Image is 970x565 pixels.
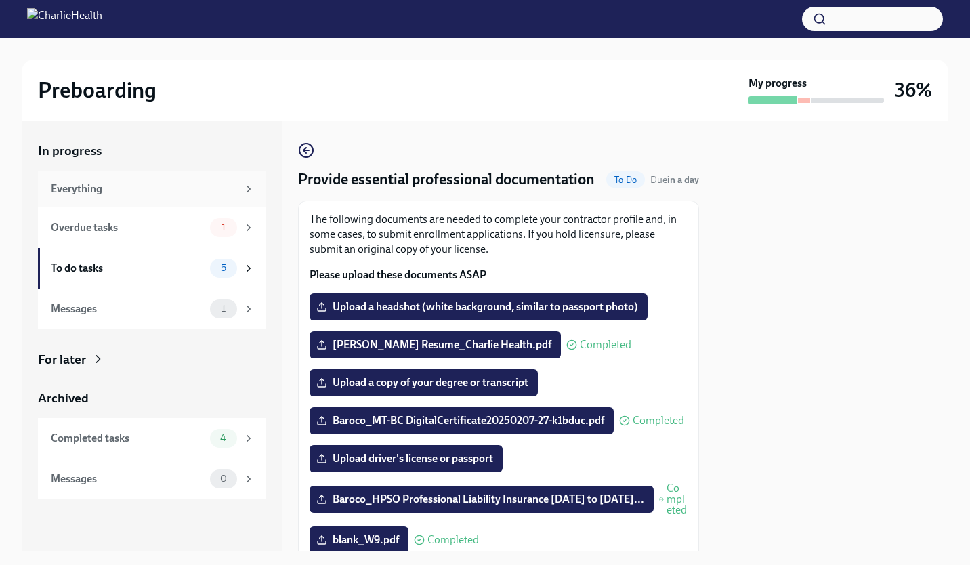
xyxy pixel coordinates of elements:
span: Completed [633,415,684,426]
a: In progress [38,142,266,160]
a: Everything [38,171,266,207]
span: 1 [213,222,234,232]
label: blank_W9.pdf [310,526,408,553]
span: [PERSON_NAME] Resume_Charlie Health.pdf [319,338,551,352]
h2: Preboarding [38,77,156,104]
a: To do tasks5 [38,248,266,289]
span: Upload a copy of your degree or transcript [319,376,528,390]
h4: Provide essential professional documentation [298,169,595,190]
span: Upload driver's license or passport [319,452,493,465]
label: [PERSON_NAME] Resume_Charlie Health.pdf [310,331,561,358]
strong: in a day [667,174,699,186]
label: Upload a headshot (white background, similar to passport photo) [310,293,648,320]
span: Upload a headshot (white background, similar to passport photo) [319,300,638,314]
label: Baroco_HPSO Professional Liability Insurance [DATE] to [DATE]... [310,486,654,513]
span: Completed [427,535,479,545]
span: To Do [606,175,645,185]
span: Completed [667,483,688,516]
a: Completed tasks4 [38,418,266,459]
div: Messages [51,301,205,316]
a: Messages0 [38,459,266,499]
a: For later [38,351,266,369]
a: Messages1 [38,289,266,329]
span: Baroco_HPSO Professional Liability Insurance [DATE] to [DATE]... [319,493,644,506]
strong: Please upload these documents ASAP [310,268,486,281]
a: Archived [38,390,266,407]
div: Overdue tasks [51,220,205,235]
label: Upload a copy of your degree or transcript [310,369,538,396]
img: CharlieHealth [27,8,102,30]
span: 4 [212,433,234,443]
span: 5 [213,263,234,273]
span: 0 [212,474,235,484]
div: Everything [51,182,237,196]
span: 1 [213,304,234,314]
div: For later [38,351,86,369]
span: blank_W9.pdf [319,533,399,547]
label: Upload driver's license or passport [310,445,503,472]
span: Baroco_MT-BC DigitalCertificate20250207-27-k1bduc.pdf [319,414,604,427]
strong: My progress [748,76,807,91]
a: Overdue tasks1 [38,207,266,248]
span: Completed [580,339,631,350]
div: To do tasks [51,261,205,276]
span: Due [650,174,699,186]
label: Baroco_MT-BC DigitalCertificate20250207-27-k1bduc.pdf [310,407,614,434]
div: Messages [51,472,205,486]
span: September 4th, 2025 09:00 [650,173,699,186]
p: The following documents are needed to complete your contractor profile and, in some cases, to sub... [310,212,688,257]
h3: 36% [895,78,932,102]
div: Completed tasks [51,431,205,446]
